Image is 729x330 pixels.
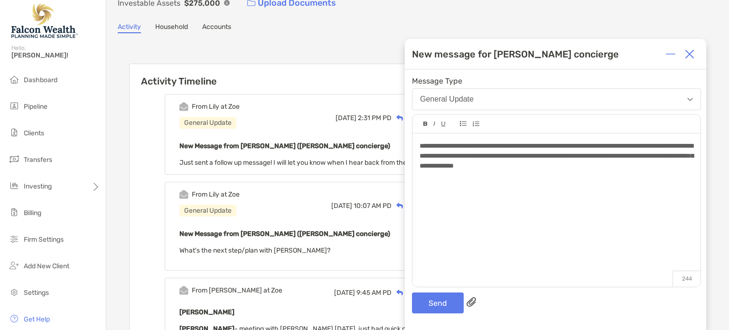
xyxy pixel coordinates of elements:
div: Reply [392,288,422,298]
b: New Message from [PERSON_NAME] ([PERSON_NAME] concierge) [179,230,390,238]
img: clients icon [9,127,20,138]
div: General Update [179,205,236,217]
span: 10:07 AM PD [354,202,392,210]
img: billing icon [9,207,20,218]
img: firm-settings icon [9,233,20,245]
a: Activity [118,23,141,33]
img: Open dropdown arrow [687,98,693,101]
span: Dashboard [24,76,57,84]
b: [PERSON_NAME] [179,308,234,316]
span: Clients [24,129,44,137]
span: [DATE] [336,114,356,122]
img: Reply icon [396,290,403,296]
img: Editor control icon [472,121,479,127]
img: Falcon Wealth Planning Logo [11,4,78,38]
div: Reply [392,201,422,211]
div: General Update [179,117,236,129]
span: Settings [24,289,49,297]
span: [DATE] [331,202,352,210]
img: Editor control icon [460,121,467,126]
div: From [PERSON_NAME] at Zoe [192,286,282,294]
div: From Lily at Zoe [192,190,240,198]
img: transfers icon [9,153,20,165]
span: What's the next step/plan with [PERSON_NAME]? [179,246,330,255]
img: Close [685,49,694,59]
span: Pipeline [24,103,47,111]
p: 244 [673,271,701,287]
span: 2:31 PM PD [358,114,392,122]
span: [DATE] [334,289,355,297]
img: add_new_client icon [9,260,20,271]
span: 9:45 AM PD [356,289,392,297]
img: get-help icon [9,313,20,324]
div: General Update [420,95,474,104]
img: Reply icon [396,115,403,121]
div: From Lily at Zoe [192,103,240,111]
span: Message Type [412,76,701,85]
img: Expand or collapse [666,49,675,59]
img: Event icon [179,102,188,111]
a: Accounts [202,23,231,33]
span: Just sent a follow up message! I will let you know when I hear back from them. [179,159,414,167]
span: Get Help [24,315,50,323]
span: Firm Settings [24,236,64,244]
img: Editor control icon [433,122,435,126]
img: investing icon [9,180,20,191]
img: paperclip attachments [467,297,476,307]
span: [PERSON_NAME]! [11,51,100,59]
img: Editor control icon [423,122,428,126]
img: Event icon [179,190,188,199]
img: settings icon [9,286,20,298]
b: New Message from [PERSON_NAME] ([PERSON_NAME] concierge) [179,142,390,150]
span: Add New Client [24,262,69,270]
a: Household [155,23,188,33]
div: Reply [392,113,422,123]
h6: Activity Timeline [130,64,479,87]
span: Transfers [24,156,52,164]
img: Event icon [179,286,188,295]
span: Investing [24,182,52,190]
button: Send [412,292,464,313]
img: pipeline icon [9,100,20,112]
span: Billing [24,209,41,217]
img: dashboard icon [9,74,20,85]
img: Editor control icon [441,122,446,127]
button: General Update [412,88,701,110]
div: New message for [PERSON_NAME] concierge [412,48,619,60]
img: Reply icon [396,203,403,209]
